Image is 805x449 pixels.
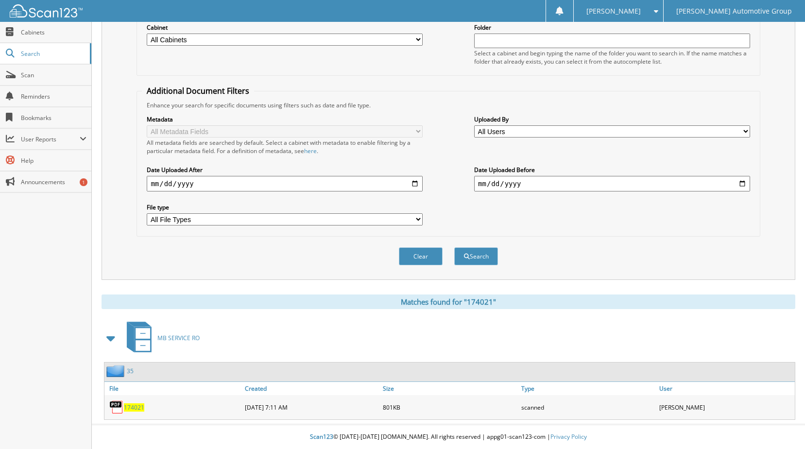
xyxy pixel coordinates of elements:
div: [DATE] 7:11 AM [242,397,380,417]
div: Enhance your search for specific documents using filters such as date and file type. [142,101,754,109]
div: [PERSON_NAME] [657,397,795,417]
label: Folder [474,23,750,32]
a: MB SERVICE RO [121,319,200,357]
span: Help [21,156,86,165]
div: © [DATE]-[DATE] [DOMAIN_NAME]. All rights reserved | appg01-scan123-com | [92,425,805,449]
a: File [104,382,242,395]
span: Scan [21,71,86,79]
label: Date Uploaded After [147,166,423,174]
a: Privacy Policy [550,432,587,441]
label: Cabinet [147,23,423,32]
a: Created [242,382,380,395]
span: Bookmarks [21,114,86,122]
span: [PERSON_NAME] [586,8,641,14]
span: User Reports [21,135,80,143]
div: 1 [80,178,87,186]
span: Reminders [21,92,86,101]
span: Search [21,50,85,58]
label: Date Uploaded Before [474,166,750,174]
a: User [657,382,795,395]
a: Type [519,382,657,395]
a: here [304,147,317,155]
button: Search [454,247,498,265]
span: MB SERVICE RO [157,334,200,342]
iframe: Chat Widget [756,402,805,449]
span: Announcements [21,178,86,186]
input: start [147,176,423,191]
a: 174021 [124,403,144,412]
div: All metadata fields are searched by default. Select a cabinet with metadata to enable filtering b... [147,138,423,155]
img: scan123-logo-white.svg [10,4,83,17]
span: Scan123 [310,432,333,441]
label: Uploaded By [474,115,750,123]
a: Size [380,382,518,395]
div: Select a cabinet and begin typing the name of the folder you want to search in. If the name match... [474,49,750,66]
div: scanned [519,397,657,417]
div: Matches found for "174021" [102,294,795,309]
span: [PERSON_NAME] Automotive Group [676,8,792,14]
label: Metadata [147,115,423,123]
label: File type [147,203,423,211]
button: Clear [399,247,443,265]
div: 801KB [380,397,518,417]
legend: Additional Document Filters [142,86,254,96]
input: end [474,176,750,191]
img: PDF.png [109,400,124,414]
a: 35 [127,367,134,375]
span: Cabinets [21,28,86,36]
img: folder2.png [106,365,127,377]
